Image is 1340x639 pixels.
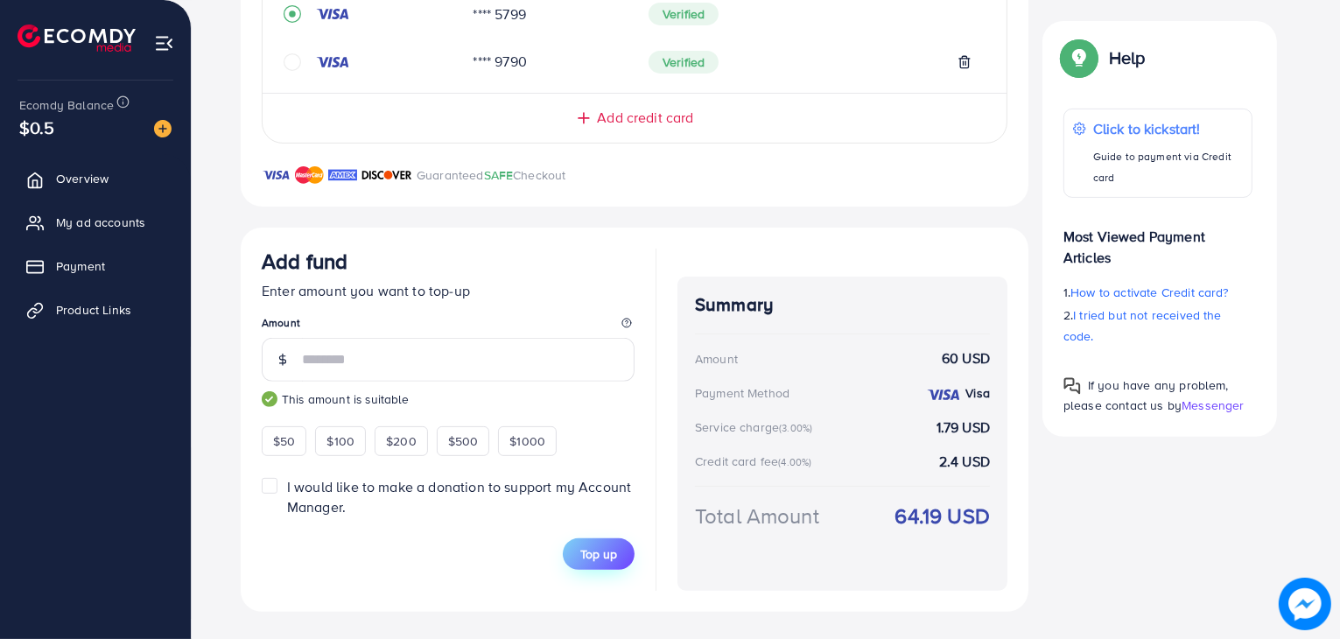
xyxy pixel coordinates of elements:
[778,455,811,469] small: (4.00%)
[649,51,719,74] span: Verified
[895,501,990,531] strong: 64.19 USD
[649,3,719,25] span: Verified
[13,161,178,196] a: Overview
[1182,397,1244,414] span: Messenger
[695,384,789,402] div: Payment Method
[18,25,136,52] img: logo
[284,53,301,71] svg: circle
[1063,377,1081,395] img: Popup guide
[154,120,172,137] img: image
[328,165,357,186] img: brand
[779,421,812,435] small: (3.00%)
[448,432,479,450] span: $500
[386,432,417,450] span: $200
[262,315,635,337] legend: Amount
[284,5,301,23] svg: record circle
[287,477,631,516] span: I would like to make a donation to support my Account Manager.
[1070,284,1228,301] span: How to activate Credit card?
[417,165,566,186] p: Guaranteed Checkout
[939,452,990,472] strong: 2.4 USD
[326,432,354,450] span: $100
[262,390,635,408] small: This amount is suitable
[926,388,961,402] img: credit
[1093,118,1243,139] p: Click to kickstart!
[56,170,109,187] span: Overview
[19,96,114,114] span: Ecomdy Balance
[273,432,295,450] span: $50
[154,33,174,53] img: menu
[13,205,178,240] a: My ad accounts
[262,249,347,274] h3: Add fund
[13,249,178,284] a: Payment
[695,418,817,436] div: Service charge
[1109,47,1146,68] p: Help
[1063,305,1252,347] p: 2.
[695,350,738,368] div: Amount
[509,432,545,450] span: $1000
[13,292,178,327] a: Product Links
[1063,212,1252,268] p: Most Viewed Payment Articles
[56,301,131,319] span: Product Links
[1063,42,1095,74] img: Popup guide
[262,391,277,407] img: guide
[563,538,635,570] button: Top up
[1063,376,1229,414] span: If you have any problem, please contact us by
[19,115,55,140] span: $0.5
[937,418,990,438] strong: 1.79 USD
[262,165,291,186] img: brand
[1063,282,1252,303] p: 1.
[315,7,350,21] img: credit
[695,501,819,531] div: Total Amount
[597,108,693,128] span: Add credit card
[695,294,990,316] h4: Summary
[580,545,617,563] span: Top up
[295,165,324,186] img: brand
[1063,306,1222,345] span: I tried but not received the code.
[1093,146,1243,188] p: Guide to payment via Credit card
[56,214,145,231] span: My ad accounts
[262,280,635,301] p: Enter amount you want to top-up
[695,453,817,470] div: Credit card fee
[1279,578,1331,630] img: image
[484,166,514,184] span: SAFE
[56,257,105,275] span: Payment
[942,348,990,369] strong: 60 USD
[315,55,350,69] img: credit
[965,384,990,402] strong: Visa
[361,165,412,186] img: brand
